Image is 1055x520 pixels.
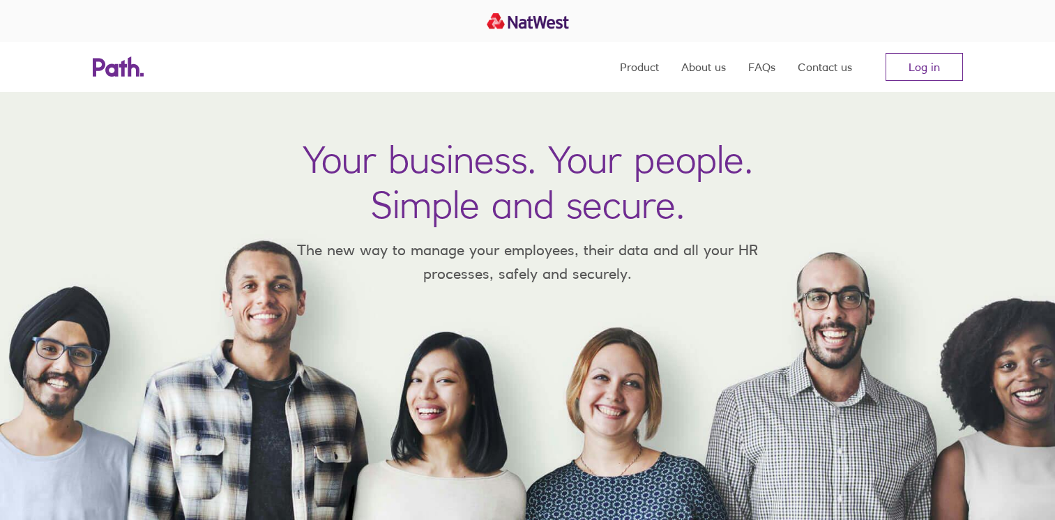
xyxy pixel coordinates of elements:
[620,42,659,92] a: Product
[798,42,852,92] a: Contact us
[277,238,779,285] p: The new way to manage your employees, their data and all your HR processes, safely and securely.
[886,53,963,81] a: Log in
[681,42,726,92] a: About us
[303,137,753,227] h1: Your business. Your people. Simple and secure.
[748,42,775,92] a: FAQs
